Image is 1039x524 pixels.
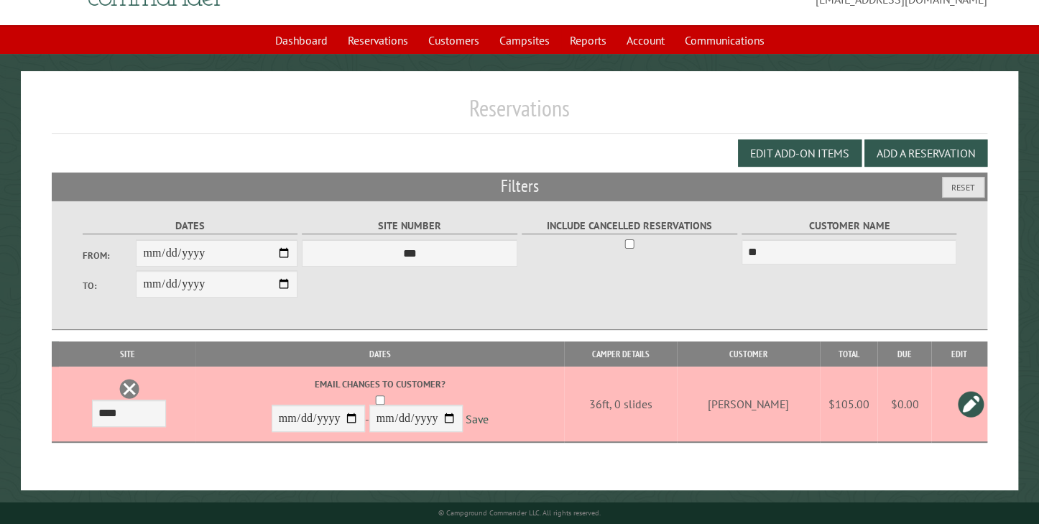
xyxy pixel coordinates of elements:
[52,94,987,134] h1: Reservations
[931,341,987,367] th: Edit
[564,367,677,442] td: 36ft, 0 slides
[198,377,562,391] label: Email changes to customer?
[742,218,956,234] label: Customer Name
[864,139,987,167] button: Add a Reservation
[198,377,562,436] div: -
[677,341,820,367] th: Customer
[59,341,195,367] th: Site
[83,249,137,262] label: From:
[83,218,297,234] label: Dates
[522,218,736,234] label: Include Cancelled Reservations
[677,367,820,442] td: [PERSON_NAME]
[942,177,984,198] button: Reset
[195,341,564,367] th: Dates
[820,341,877,367] th: Total
[491,27,558,54] a: Campsites
[877,341,932,367] th: Due
[561,27,615,54] a: Reports
[820,367,877,442] td: $105.00
[420,27,488,54] a: Customers
[438,508,601,518] small: © Campground Commander LLC. All rights reserved.
[267,27,336,54] a: Dashboard
[339,27,417,54] a: Reservations
[119,378,140,400] a: Delete this reservation
[738,139,862,167] button: Edit Add-on Items
[564,341,677,367] th: Camper Details
[618,27,673,54] a: Account
[83,279,137,293] label: To:
[466,412,489,426] a: Save
[676,27,773,54] a: Communications
[52,173,987,200] h2: Filters
[302,218,517,234] label: Site Number
[877,367,932,442] td: $0.00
